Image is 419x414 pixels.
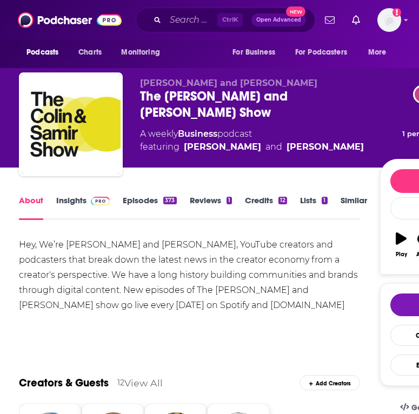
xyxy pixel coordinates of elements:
[184,141,261,153] a: Samir Chaudry
[56,195,110,220] a: InsightsPodchaser Pro
[286,6,305,17] span: New
[287,141,364,153] a: Colin Rosenblum
[377,8,401,32] button: Show profile menu
[256,17,301,23] span: Open Advanced
[19,237,360,328] div: Hey, We’re [PERSON_NAME] and [PERSON_NAME], YouTube creators and podcasters that break down the l...
[19,376,109,390] a: Creators & Guests
[91,197,110,205] img: Podchaser Pro
[121,45,159,60] span: Monitoring
[232,45,275,60] span: For Business
[140,128,364,153] div: A weekly podcast
[19,195,43,220] a: About
[361,42,400,63] button: open menu
[245,195,287,220] a: Credits12
[341,195,367,220] a: Similar
[163,197,176,204] div: 373
[217,13,243,27] span: Ctrl K
[322,197,327,204] div: 1
[124,377,163,389] a: View All
[117,378,124,388] div: 12
[190,195,232,220] a: Reviews1
[265,141,282,153] span: and
[178,129,217,139] a: Business
[18,10,122,30] img: Podchaser - Follow, Share and Rate Podcasts
[136,8,315,32] div: Search podcasts, credits, & more...
[390,225,413,264] button: Play
[71,42,108,63] a: Charts
[140,141,364,153] span: featuring
[393,8,401,17] svg: Add a profile image
[78,45,102,60] span: Charts
[377,8,401,32] span: Logged in as nshort92
[295,45,347,60] span: For Podcasters
[227,197,232,204] div: 1
[278,197,287,204] div: 12
[26,45,58,60] span: Podcasts
[19,42,72,63] button: open menu
[377,8,401,32] img: User Profile
[123,195,176,220] a: Episodes373
[321,11,339,29] a: Show notifications dropdown
[396,251,407,258] div: Play
[225,42,289,63] button: open menu
[251,14,306,26] button: Open AdvancedNew
[300,195,327,220] a: Lists1
[114,42,174,63] button: open menu
[300,375,360,390] div: Add Creators
[368,45,387,60] span: More
[165,11,217,29] input: Search podcasts, credits, & more...
[288,42,363,63] button: open menu
[21,75,121,174] img: The Colin and Samir Show
[140,78,317,88] span: [PERSON_NAME] and [PERSON_NAME]
[348,11,364,29] a: Show notifications dropdown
